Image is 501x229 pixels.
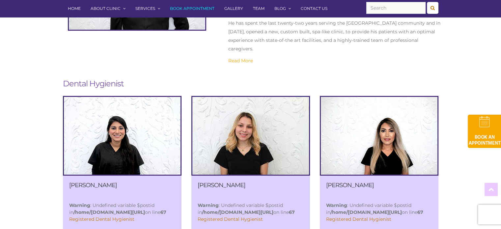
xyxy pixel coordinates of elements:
[69,182,117,189] a: [PERSON_NAME]
[58,78,443,89] h2: Dental Hygienist
[289,209,295,215] b: 67
[73,209,145,215] b: /home/[DOMAIN_NAME][URL]
[417,209,423,215] b: 67
[69,202,90,208] b: Warning
[485,183,498,196] a: Top
[366,2,426,14] input: Search
[202,209,273,215] b: /home/[DOMAIN_NAME][URL]
[198,182,245,189] a: [PERSON_NAME]
[228,19,443,53] p: He has spent the last twenty-two years serving the [GEOGRAPHIC_DATA] community and in [DATE], ope...
[160,209,166,215] b: 67
[69,216,175,223] div: Registered Dental Hygienist
[326,182,374,189] a: [PERSON_NAME]
[330,209,402,215] b: /home/[DOMAIN_NAME][URL]
[326,202,347,208] b: Warning
[468,115,501,148] img: book-an-appointment-hod-gld.png
[198,216,304,223] div: Registered Dental Hygienist
[228,58,253,64] a: Read More
[326,216,432,223] div: Registered Dental Hygienist
[198,202,219,208] b: Warning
